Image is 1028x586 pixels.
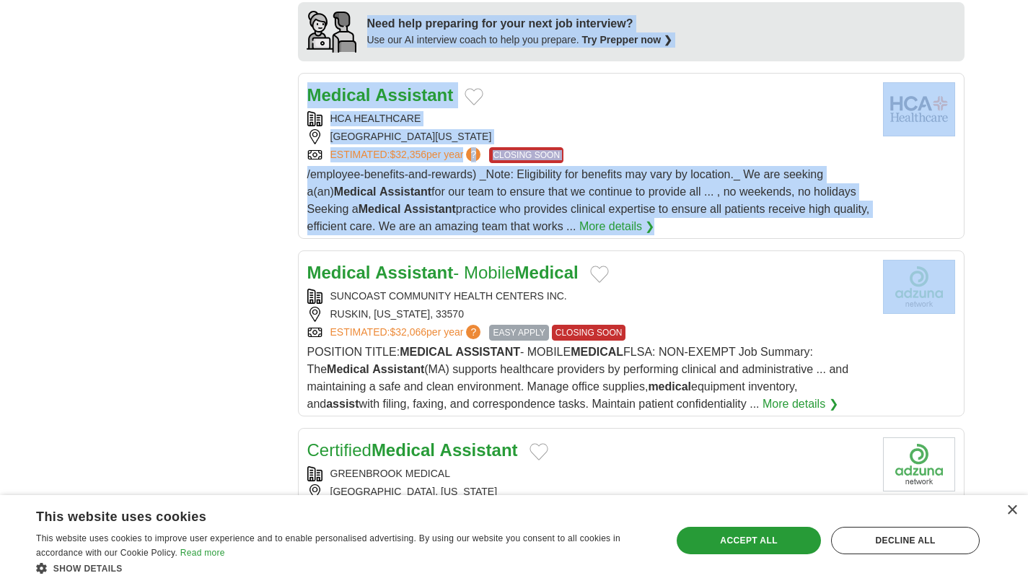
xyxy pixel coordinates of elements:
span: CLOSING SOON [489,147,563,163]
strong: medical [648,380,691,393]
a: Read more, opens a new window [180,548,225,558]
span: POSITION TITLE: - MOBILE FLSA: NON-EXEMPT Job Summary: The (MA) supports healthcare providers by ... [307,346,849,410]
a: HCA HEALTHCARE [330,113,421,124]
strong: MEDICAL [571,346,623,358]
strong: Assistant [440,440,518,460]
span: $32,356 [390,149,426,160]
img: Company logo [883,260,955,314]
div: Decline all [831,527,980,554]
img: Company logo [883,437,955,491]
strong: Medical [307,263,371,282]
div: [GEOGRAPHIC_DATA], [US_STATE] [307,484,871,499]
strong: MEDICAL [400,346,452,358]
a: ESTIMATED:$32,066per year? [330,325,484,341]
strong: Assistant [404,203,456,215]
span: CLOSING SOON [552,325,626,341]
a: Try Prepper now ❯ [582,34,673,45]
div: Close [1006,505,1017,516]
a: Medical Assistant- MobileMedical [307,263,579,282]
span: /employee-benefits-and-rewards) _Note: Eligibility for benefits may vary by location._ We are see... [307,168,870,232]
button: Add to favorite jobs [590,266,609,283]
strong: Assistant [372,363,424,375]
strong: Medical [515,263,579,282]
span: ? [466,325,480,339]
a: ESTIMATED:$32,356per year? [330,147,484,163]
strong: Medical [334,185,377,198]
strong: ASSISTANT [455,346,519,358]
div: Need help preparing for your next job interview? [367,15,673,32]
a: More details ❯ [579,218,655,235]
strong: Medical [359,203,401,215]
span: $32,066 [390,326,426,338]
div: Use our AI interview coach to help you prepare. [367,32,673,48]
a: CertifiedMedical Assistant [307,440,518,460]
button: Add to favorite jobs [465,88,483,105]
div: GREENBROOK MEDICAL [307,466,871,481]
div: Show details [36,561,653,575]
a: More details ❯ [763,395,838,413]
img: HCA Healthcare logo [883,82,955,136]
div: Accept all [677,527,821,554]
div: SUNCOAST COMMUNITY HEALTH CENTERS INC. [307,289,871,304]
strong: Assistant [375,85,453,105]
strong: Medical [372,440,435,460]
span: ? [466,147,480,162]
div: RUSKIN, [US_STATE], 33570 [307,307,871,322]
div: This website uses cookies [36,504,617,525]
span: EASY APPLY [489,325,548,341]
strong: Medical [327,363,369,375]
span: Show details [53,564,123,574]
span: This website uses cookies to improve user experience and to enable personalised advertising. By u... [36,533,620,558]
div: [GEOGRAPHIC_DATA][US_STATE] [307,129,871,144]
a: Medical Assistant [307,85,454,105]
strong: Medical [307,85,371,105]
strong: assist [326,398,359,410]
strong: Assistant [379,185,431,198]
button: Add to favorite jobs [530,443,548,460]
strong: Assistant [375,263,453,282]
